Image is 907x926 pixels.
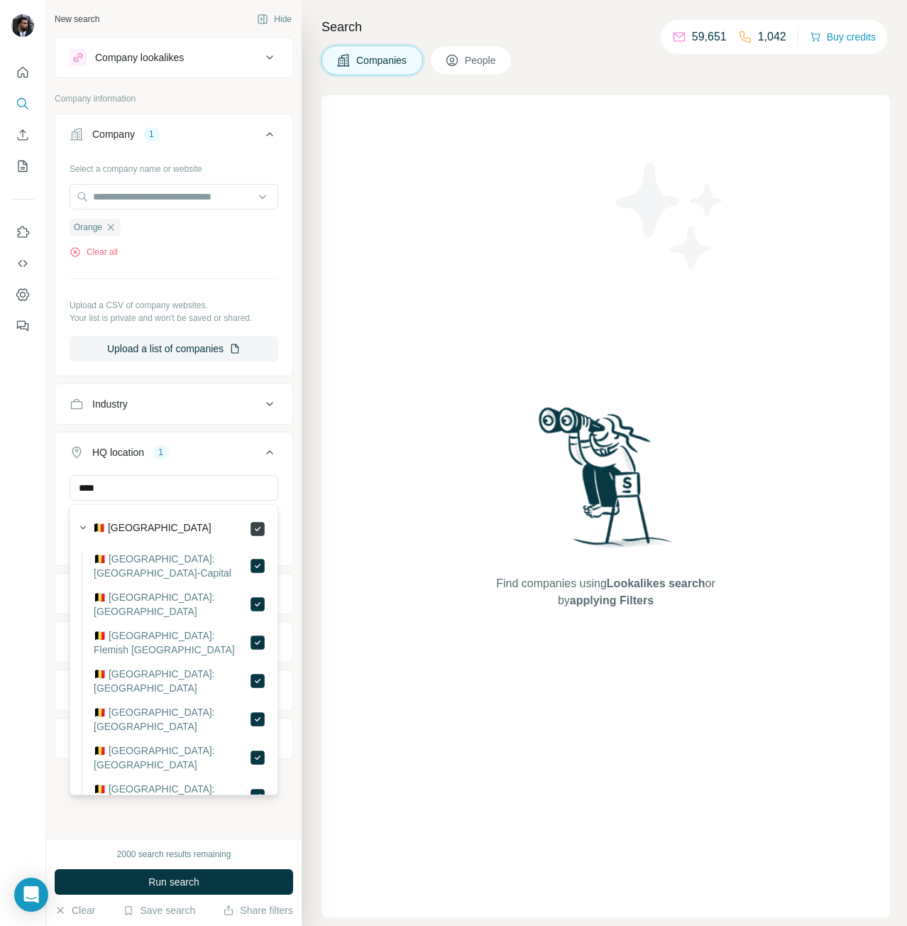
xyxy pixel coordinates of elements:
[55,577,292,611] button: Annual revenue ($)
[92,397,128,411] div: Industry
[94,705,249,734] label: 🇧🇪 [GEOGRAPHIC_DATA]: [GEOGRAPHIC_DATA]
[55,869,293,895] button: Run search
[11,14,34,37] img: Avatar
[94,628,249,657] label: 🇧🇪 [GEOGRAPHIC_DATA]: Flemish [GEOGRAPHIC_DATA]
[92,127,135,141] div: Company
[11,60,34,85] button: Quick start
[11,313,34,339] button: Feedback
[11,153,34,179] button: My lists
[11,251,34,276] button: Use Surfe API
[55,721,292,756] button: Keywords
[93,521,211,538] label: 🇧🇪 [GEOGRAPHIC_DATA]
[14,878,48,912] div: Open Intercom Messenger
[692,28,727,45] p: 59,651
[492,575,719,609] span: Find companies using or by
[55,117,292,157] button: Company1
[70,312,278,325] p: Your list is private and won't be saved or shared.
[55,387,292,421] button: Industry
[94,552,249,580] label: 🇧🇪 [GEOGRAPHIC_DATA]: [GEOGRAPHIC_DATA]-Capital
[11,122,34,148] button: Enrich CSV
[810,27,876,47] button: Buy credits
[153,446,169,459] div: 1
[94,782,249,810] label: 🇧🇪 [GEOGRAPHIC_DATA]: [GEOGRAPHIC_DATA]
[70,336,278,361] button: Upload a list of companies
[11,91,34,116] button: Search
[758,28,786,45] p: 1,042
[94,743,249,772] label: 🇧🇪 [GEOGRAPHIC_DATA]: [GEOGRAPHIC_DATA]
[356,53,408,67] span: Companies
[94,590,249,619] label: 🇧🇪 [GEOGRAPHIC_DATA]: [GEOGRAPHIC_DATA]
[55,13,99,26] div: New search
[11,282,34,307] button: Dashboard
[570,594,654,606] span: applying Filters
[55,435,292,475] button: HQ location1
[74,221,102,234] span: Orange
[465,53,498,67] span: People
[70,246,118,258] button: Clear all
[55,673,292,707] button: Technologies
[11,219,34,245] button: Use Surfe on LinkedIn
[55,40,292,75] button: Company lookalikes
[117,848,231,861] div: 2000 search results remaining
[55,92,293,105] p: Company information
[70,299,278,312] p: Upload a CSV of company websites.
[123,903,195,917] button: Save search
[247,9,302,30] button: Hide
[92,445,144,459] div: HQ location
[532,403,680,562] img: Surfe Illustration - Woman searching with binoculars
[55,903,95,917] button: Clear
[94,667,249,695] label: 🇧🇪 [GEOGRAPHIC_DATA]: [GEOGRAPHIC_DATA]
[143,128,160,141] div: 1
[148,875,199,889] span: Run search
[95,50,184,65] div: Company lookalikes
[223,903,293,917] button: Share filters
[70,157,278,175] div: Select a company name or website
[607,577,705,589] span: Lookalikes search
[55,625,292,659] button: Employees (size)
[321,17,890,37] h4: Search
[606,152,734,280] img: Surfe Illustration - Stars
